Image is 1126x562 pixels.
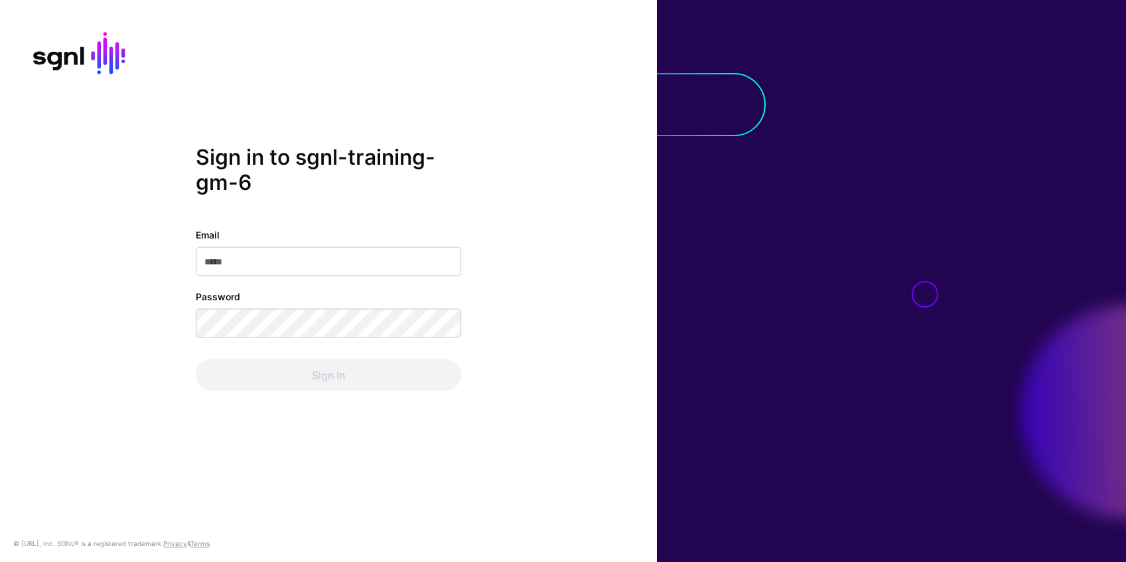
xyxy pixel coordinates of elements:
label: Password [196,289,240,303]
a: Terms [190,539,210,547]
a: Privacy [163,539,187,547]
div: © [URL], Inc. SGNL® is a registered trademark. & [13,538,210,549]
label: Email [196,227,220,241]
h2: Sign in to sgnl-training-gm-6 [196,145,461,196]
